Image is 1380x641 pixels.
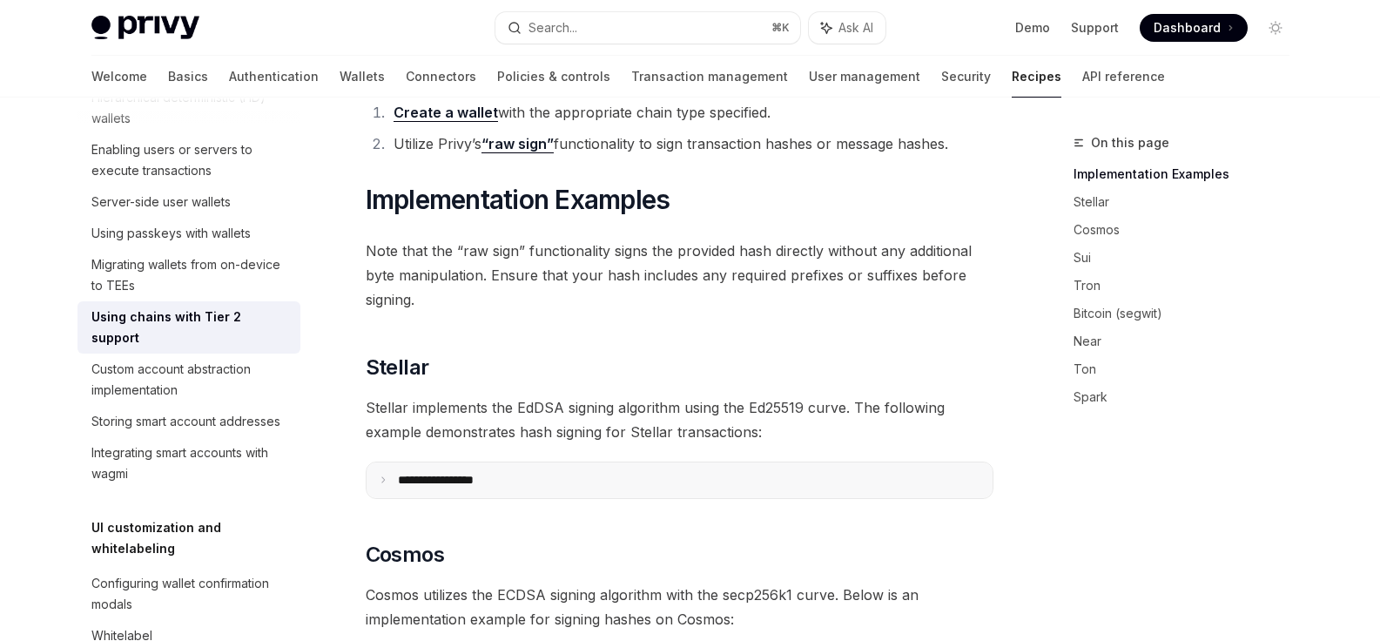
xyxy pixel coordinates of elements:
div: Custom account abstraction implementation [91,359,290,401]
span: Cosmos [366,541,444,569]
a: Ton [1074,355,1303,383]
a: Using passkeys with wallets [77,218,300,249]
span: ⌘ K [771,21,790,35]
a: Cosmos [1074,216,1303,244]
a: Connectors [406,56,476,98]
a: Implementation Examples [1074,160,1303,188]
a: Server-side user wallets [77,186,300,218]
a: Using chains with Tier 2 support [77,301,300,354]
div: Migrating wallets from on-device to TEEs [91,254,290,296]
li: with the appropriate chain type specified. [388,100,993,125]
a: Stellar [1074,188,1303,216]
div: Enabling users or servers to execute transactions [91,139,290,181]
a: Spark [1074,383,1303,411]
a: Transaction management [631,56,788,98]
a: Sui [1074,244,1303,272]
a: Integrating smart accounts with wagmi [77,437,300,489]
a: Storing smart account addresses [77,406,300,437]
a: Tron [1074,272,1303,300]
div: Integrating smart accounts with wagmi [91,442,290,484]
a: Custom account abstraction implementation [77,354,300,406]
a: API reference [1082,56,1165,98]
a: Support [1071,19,1119,37]
span: On this page [1091,132,1169,153]
span: Implementation Examples [366,184,670,215]
button: Search...⌘K [495,12,800,44]
a: Near [1074,327,1303,355]
div: Using passkeys with wallets [91,223,251,244]
span: Note that the “raw sign” functionality signs the provided hash directly without any additional by... [366,239,993,312]
button: Toggle dark mode [1262,14,1289,42]
h5: UI customization and whitelabeling [91,517,300,559]
a: Enabling users or servers to execute transactions [77,134,300,186]
a: Welcome [91,56,147,98]
span: Dashboard [1154,19,1221,37]
div: Storing smart account addresses [91,411,280,432]
span: Stellar implements the EdDSA signing algorithm using the Ed25519 curve. The following example dem... [366,395,993,444]
a: Demo [1015,19,1050,37]
a: Configuring wallet confirmation modals [77,568,300,620]
span: Stellar [366,354,429,381]
a: Recipes [1012,56,1061,98]
a: Migrating wallets from on-device to TEEs [77,249,300,301]
div: Using chains with Tier 2 support [91,307,290,348]
button: Ask AI [809,12,885,44]
span: Cosmos utilizes the ECDSA signing algorithm with the secp256k1 curve. Below is an implementation ... [366,583,993,631]
a: Basics [168,56,208,98]
div: Search... [528,17,577,38]
a: Policies & controls [497,56,610,98]
a: Dashboard [1140,14,1248,42]
img: light logo [91,16,199,40]
span: Ask AI [838,19,873,37]
a: Bitcoin (segwit) [1074,300,1303,327]
a: “raw sign” [481,135,554,153]
a: Create a wallet [394,104,498,122]
div: Configuring wallet confirmation modals [91,573,290,615]
a: Authentication [229,56,319,98]
div: Server-side user wallets [91,192,231,213]
a: Wallets [340,56,385,98]
a: Security [941,56,991,98]
li: Utilize Privy’s functionality to sign transaction hashes or message hashes. [388,132,993,156]
a: User management [809,56,920,98]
